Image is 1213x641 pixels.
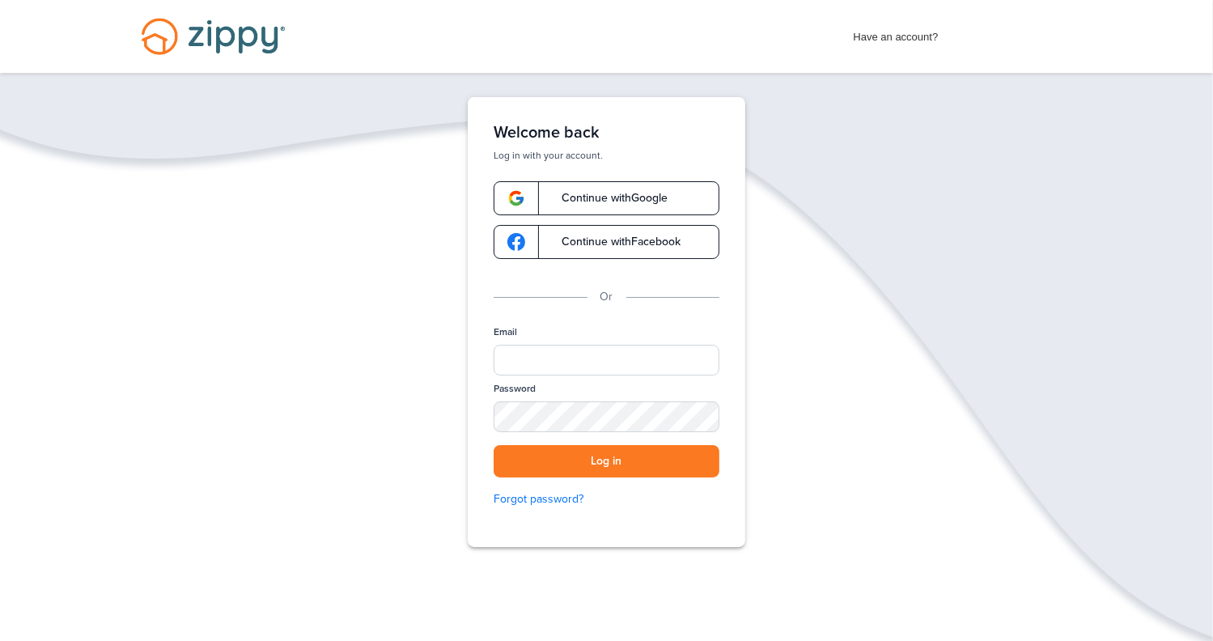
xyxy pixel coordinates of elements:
[494,325,517,339] label: Email
[494,123,719,142] h1: Welcome back
[494,225,719,259] a: google-logoContinue withFacebook
[494,382,536,396] label: Password
[494,490,719,508] a: Forgot password?
[507,189,525,207] img: google-logo
[545,193,668,204] span: Continue with Google
[507,233,525,251] img: google-logo
[494,401,719,432] input: Password
[545,236,681,248] span: Continue with Facebook
[494,445,719,478] button: Log in
[494,345,719,376] input: Email
[494,181,719,215] a: google-logoContinue withGoogle
[600,288,613,306] p: Or
[854,20,939,46] span: Have an account?
[494,149,719,162] p: Log in with your account.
